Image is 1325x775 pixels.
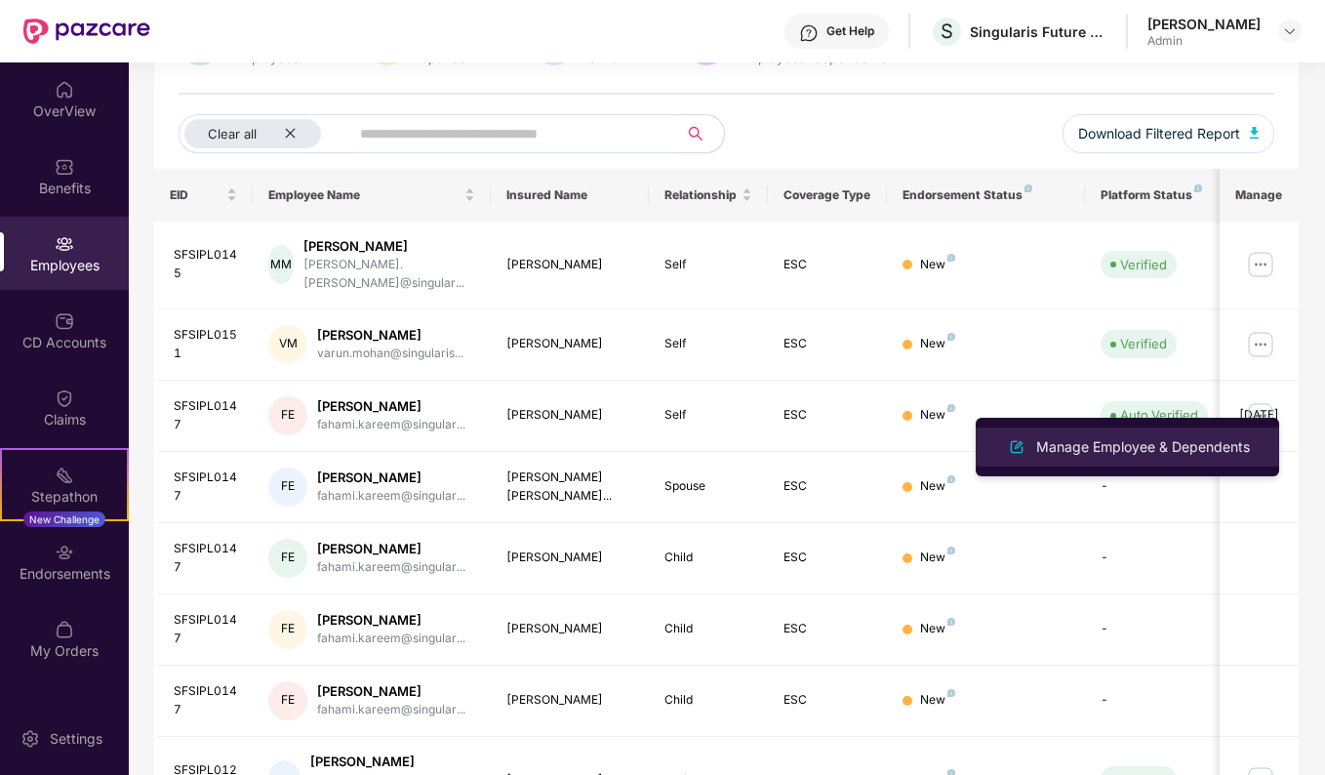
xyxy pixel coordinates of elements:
div: [PERSON_NAME] [506,335,634,353]
div: SFSIPL0147 [174,540,238,577]
th: Coverage Type [768,169,887,222]
img: svg+xml;base64,PHN2ZyB4bWxucz0iaHR0cDovL3d3dy53My5vcmcvMjAwMC9zdmciIHhtbG5zOnhsaW5rPSJodHRwOi8vd3... [1250,127,1260,139]
div: Child [664,691,752,710]
img: svg+xml;base64,PHN2ZyB4bWxucz0iaHR0cDovL3d3dy53My5vcmcvMjAwMC9zdmciIHdpZHRoPSI4IiBoZWlnaHQ9IjgiIH... [947,475,955,483]
div: SFSIPL0151 [174,326,238,363]
img: svg+xml;base64,PHN2ZyB4bWxucz0iaHR0cDovL3d3dy53My5vcmcvMjAwMC9zdmciIHdpZHRoPSI4IiBoZWlnaHQ9IjgiIH... [947,404,955,412]
th: Relationship [649,169,768,222]
div: SFSIPL0147 [174,682,238,719]
img: svg+xml;base64,PHN2ZyBpZD0iQ2xhaW0iIHhtbG5zPSJodHRwOi8vd3d3LnczLm9yZy8yMDAwL3N2ZyIgd2lkdGg9IjIwIi... [55,388,74,408]
div: [PERSON_NAME] [310,753,475,771]
div: [PERSON_NAME].[PERSON_NAME]@singular... [303,256,474,293]
img: New Pazcare Logo [23,19,150,44]
th: Insured Name [491,169,650,222]
img: svg+xml;base64,PHN2ZyBpZD0iSG9tZSIgeG1sbnM9Imh0dHA6Ly93d3cudzMub3JnLzIwMDAvc3ZnIiB3aWR0aD0iMjAiIG... [55,80,74,100]
img: svg+xml;base64,PHN2ZyBpZD0iRW1wbG95ZWVzIiB4bWxucz0iaHR0cDovL3d3dy53My5vcmcvMjAwMC9zdmciIHdpZHRoPS... [55,234,74,254]
div: Singularis Future Serv India Private Limited [970,22,1106,41]
img: svg+xml;base64,PHN2ZyBpZD0iU2V0dGluZy0yMHgyMCIgeG1sbnM9Imh0dHA6Ly93d3cudzMub3JnLzIwMDAvc3ZnIiB3aW... [20,729,40,749]
img: manageButton [1245,329,1276,360]
span: close [284,127,297,140]
div: [PERSON_NAME] [317,469,465,487]
div: MM [268,245,294,284]
div: [PERSON_NAME] [317,397,465,416]
div: Settings [44,729,108,749]
div: [PERSON_NAME] [317,326,463,345]
div: New [920,691,955,710]
div: SFSIPL0147 [174,397,238,434]
div: fahami.kareem@singular... [317,701,465,719]
div: Self [664,406,752,425]
img: manageButton [1245,400,1276,431]
img: svg+xml;base64,PHN2ZyB4bWxucz0iaHR0cDovL3d3dy53My5vcmcvMjAwMC9zdmciIHdpZHRoPSI4IiBoZWlnaHQ9IjgiIH... [947,618,955,626]
img: svg+xml;base64,PHN2ZyB4bWxucz0iaHR0cDovL3d3dy53My5vcmcvMjAwMC9zdmciIHdpZHRoPSIyMSIgaGVpZ2h0PSIyMC... [55,466,74,485]
div: ESC [783,477,871,496]
img: svg+xml;base64,PHN2ZyB4bWxucz0iaHR0cDovL3d3dy53My5vcmcvMjAwMC9zdmciIHdpZHRoPSI4IiBoZWlnaHQ9IjgiIH... [1024,184,1032,192]
div: [PERSON_NAME] [506,406,634,425]
img: svg+xml;base64,PHN2ZyB4bWxucz0iaHR0cDovL3d3dy53My5vcmcvMjAwMC9zdmciIHdpZHRoPSI4IiBoZWlnaHQ9IjgiIH... [1194,184,1202,192]
img: svg+xml;base64,PHN2ZyB4bWxucz0iaHR0cDovL3d3dy53My5vcmcvMjAwMC9zdmciIHdpZHRoPSI4IiBoZWlnaHQ9IjgiIH... [947,689,955,697]
td: - [1085,666,1224,737]
th: EID [154,169,254,222]
div: Endorsement Status [903,187,1069,203]
div: SFSIPL0147 [174,611,238,648]
div: Get Help [826,23,874,39]
div: [PERSON_NAME] [1147,15,1261,33]
div: [PERSON_NAME] [506,691,634,710]
div: Self [664,256,752,274]
div: FE [268,539,307,578]
div: [PERSON_NAME] [317,682,465,701]
img: svg+xml;base64,PHN2ZyBpZD0iQmVuZWZpdHMiIHhtbG5zPSJodHRwOi8vd3d3LnczLm9yZy8yMDAwL3N2ZyIgd2lkdGg9Ij... [55,157,74,177]
td: - [1085,594,1224,666]
div: Spouse [664,477,752,496]
div: [PERSON_NAME] [317,611,465,630]
img: svg+xml;base64,PHN2ZyB4bWxucz0iaHR0cDovL3d3dy53My5vcmcvMjAwMC9zdmciIHdpZHRoPSI4IiBoZWlnaHQ9IjgiIH... [947,254,955,262]
img: svg+xml;base64,PHN2ZyBpZD0iRHJvcGRvd24tMzJ4MzIiIHhtbG5zPSJodHRwOi8vd3d3LnczLm9yZy8yMDAwL3N2ZyIgd2... [1282,23,1298,39]
span: Download Filtered Report [1078,123,1240,144]
div: VM [268,325,307,364]
img: svg+xml;base64,PHN2ZyB4bWxucz0iaHR0cDovL3d3dy53My5vcmcvMjAwMC9zdmciIHdpZHRoPSI4IiBoZWlnaHQ9IjgiIH... [947,333,955,341]
div: SFSIPL0145 [174,246,238,283]
div: New [920,406,955,425]
div: ESC [783,335,871,353]
div: Verified [1120,334,1167,353]
div: New [920,335,955,353]
img: svg+xml;base64,PHN2ZyBpZD0iRW5kb3JzZW1lbnRzIiB4bWxucz0iaHR0cDovL3d3dy53My5vcmcvMjAwMC9zdmciIHdpZH... [55,543,74,562]
div: Stepathon [2,487,127,507]
div: Self [664,335,752,353]
div: fahami.kareem@singular... [317,416,465,434]
div: [PERSON_NAME] [506,256,634,274]
span: EID [170,187,223,203]
div: [PERSON_NAME] [PERSON_NAME]... [506,469,634,506]
div: Platform Status [1101,187,1208,203]
div: FE [268,396,307,435]
div: ESC [783,549,871,567]
div: ESC [783,691,871,710]
img: svg+xml;base64,PHN2ZyBpZD0iTXlfT3JkZXJzIiBkYXRhLW5hbWU9Ik15IE9yZGVycyIgeG1sbnM9Imh0dHA6Ly93d3cudz... [55,620,74,639]
td: - [1085,452,1224,523]
img: svg+xml;base64,PHN2ZyB4bWxucz0iaHR0cDovL3d3dy53My5vcmcvMjAwMC9zdmciIHdpZHRoPSI4IiBoZWlnaHQ9IjgiIH... [947,547,955,554]
th: Manage [1220,169,1299,222]
div: New [920,256,955,274]
div: ESC [783,406,871,425]
div: Child [664,620,752,638]
div: New Challenge [23,511,105,527]
div: Child [664,549,752,567]
div: SFSIPL0147 [174,469,238,506]
div: ESC [783,620,871,638]
div: [PERSON_NAME] [317,540,465,558]
div: ESC [783,256,871,274]
div: fahami.kareem@singular... [317,558,465,577]
button: Clear allclose [179,114,356,153]
img: svg+xml;base64,PHN2ZyBpZD0iSGVscC0zMngzMiIgeG1sbnM9Imh0dHA6Ly93d3cudzMub3JnLzIwMDAvc3ZnIiB3aWR0aD... [799,23,819,43]
th: Employee Name [253,169,491,222]
div: New [920,620,955,638]
div: New [920,549,955,567]
span: S [941,20,953,43]
button: Download Filtered Report [1063,114,1275,153]
div: New [920,477,955,496]
div: [PERSON_NAME] [303,237,474,256]
div: Admin [1147,33,1261,49]
div: FE [268,468,307,507]
span: Clear all [208,126,257,142]
td: - [1085,523,1224,594]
